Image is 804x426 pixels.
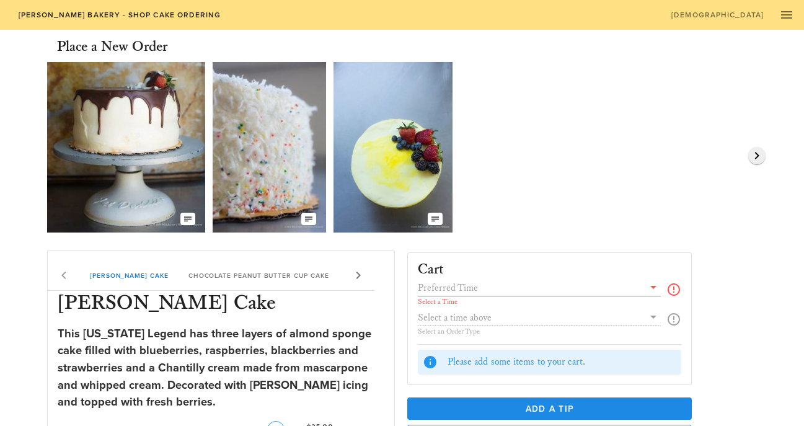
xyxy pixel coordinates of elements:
[179,260,339,290] div: Chocolate Peanut Butter Cup Cake
[671,11,764,19] span: [DEMOGRAPHIC_DATA]
[55,291,387,318] h3: [PERSON_NAME] Cake
[10,6,229,24] a: [PERSON_NAME] Bakery - Shop Cake Ordering
[213,62,326,233] img: qzl0ivbhpoir5jt3lnxe.jpg
[47,62,205,233] img: adomffm5ftbblbfbeqkk.jpg
[80,260,179,290] div: [PERSON_NAME] Cake
[334,62,453,233] img: vfgkldhn9pjhkwzhnerr.webp
[417,404,683,414] span: Add a Tip
[17,11,221,19] span: [PERSON_NAME] Bakery - Shop Cake Ordering
[663,6,772,24] a: [DEMOGRAPHIC_DATA]
[418,263,444,277] h3: Cart
[57,37,167,57] h3: Place a New Order
[338,260,478,290] div: Chocolate Butter Pecan Cake
[448,355,677,369] div: Please add some items to your cart.
[58,326,384,411] div: This [US_STATE] Legend has three layers of almond sponge cake filled with blueberries, raspberrie...
[418,280,644,296] input: Preferred Time
[407,397,692,420] button: Add a Tip
[418,298,661,306] div: Select a Time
